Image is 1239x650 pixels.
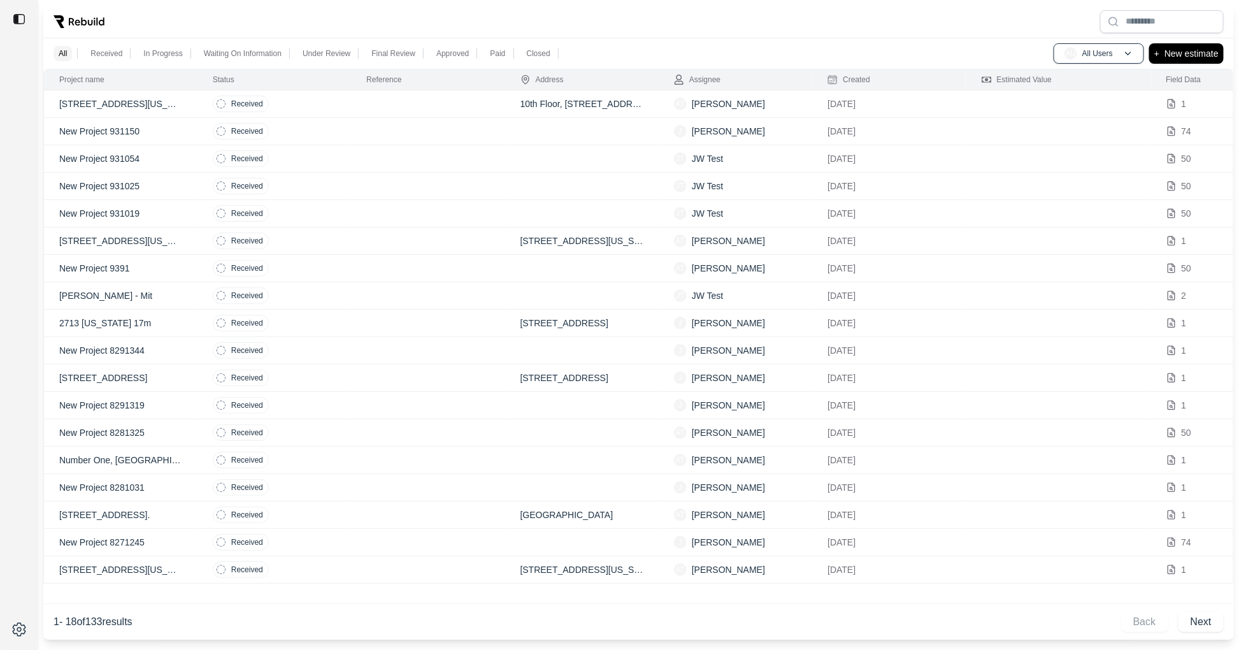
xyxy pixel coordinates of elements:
span: JT [674,180,687,192]
button: Next [1178,612,1224,632]
span: JT [674,207,687,220]
p: 50 [1182,426,1192,439]
p: Received [90,48,122,59]
td: [STREET_ADDRESS] [505,365,659,392]
p: JW Test [692,207,724,220]
p: 74 [1182,125,1192,138]
span: AT [674,97,687,110]
p: + [1154,46,1159,61]
p: [DATE] [827,289,950,302]
p: Received [231,99,263,109]
p: Received [231,154,263,164]
p: 1 [1182,454,1187,466]
p: 50 [1182,262,1192,275]
div: Field Data [1166,75,1201,85]
span: J [674,536,687,549]
p: 1 [1182,344,1187,357]
p: JW Test [692,180,724,192]
td: [STREET_ADDRESS][US_STATE] [505,227,659,255]
p: Received [231,318,263,328]
div: Address [520,75,564,85]
p: [DATE] [827,481,950,494]
p: Received [231,181,263,191]
p: Final Review [371,48,415,59]
p: New Project 8271245 [59,536,182,549]
td: 10th Floor, [STREET_ADDRESS][US_STATE] [505,90,659,118]
p: 1 [1182,235,1187,247]
p: [DATE] [827,536,950,549]
p: 2 [1182,289,1187,302]
p: 50 [1182,180,1192,192]
button: +New estimate [1149,43,1224,64]
p: Received [231,455,263,465]
p: All [59,48,67,59]
p: Approved [436,48,469,59]
p: Received [231,345,263,356]
p: Received [231,400,263,410]
p: New Project 931054 [59,152,182,165]
p: Received [231,236,263,246]
p: Received [231,482,263,493]
p: [PERSON_NAME] [692,262,765,275]
p: [DATE] [827,372,950,384]
div: Assignee [674,75,720,85]
p: [STREET_ADDRESS]. [59,509,182,521]
div: Status [213,75,234,85]
p: Paid [490,48,505,59]
p: [DATE] [827,426,950,439]
p: 1 [1182,317,1187,329]
p: [DATE] [827,125,950,138]
p: [PERSON_NAME] - Mit [59,289,182,302]
p: Received [231,537,263,547]
p: 1 [1182,509,1187,521]
p: 1 [1182,97,1187,110]
span: JT [674,289,687,302]
p: In Progress [143,48,182,59]
p: 1 [1182,481,1187,494]
p: [DATE] [827,262,950,275]
p: Received [231,565,263,575]
span: AT [674,235,687,247]
span: AT [674,454,687,466]
p: JW Test [692,289,724,302]
p: [DATE] [827,152,950,165]
p: New Project 8281031 [59,481,182,494]
p: New Project 931025 [59,180,182,192]
p: [PERSON_NAME] [692,399,765,412]
p: Number One, [GEOGRAPHIC_DATA]. [59,454,182,466]
p: [PERSON_NAME] [692,536,765,549]
p: [DATE] [827,207,950,220]
p: 1 [1182,372,1187,384]
span: J [674,399,687,412]
img: toggle sidebar [13,13,25,25]
p: [PERSON_NAME] [692,97,765,110]
p: All Users [1082,48,1113,59]
p: [DATE] [827,509,950,521]
td: [STREET_ADDRESS][US_STATE] [505,556,659,584]
p: [DATE] [827,317,950,329]
button: AUAll Users [1054,43,1144,64]
p: New Project 931150 [59,125,182,138]
p: [STREET_ADDRESS] [59,372,182,384]
p: JW Test [692,152,724,165]
span: AT [674,509,687,521]
span: J [674,481,687,494]
span: J [674,344,687,357]
p: 74 [1182,536,1192,549]
p: [DATE] [827,454,950,466]
p: [STREET_ADDRESS][US_STATE][US_STATE]. [59,235,182,247]
p: [PERSON_NAME] [692,563,765,576]
p: Received [231,208,263,219]
span: AT [674,426,687,439]
p: Received [231,373,263,383]
p: Received [231,291,263,301]
span: AU [1064,47,1077,60]
p: 1 - 18 of 133 results [54,614,132,630]
p: [PERSON_NAME] [692,125,765,138]
p: Received [231,263,263,273]
p: [PERSON_NAME] [692,344,765,357]
p: [DATE] [827,235,950,247]
p: 1 [1182,563,1187,576]
p: 1 [1182,399,1187,412]
div: Created [827,75,870,85]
